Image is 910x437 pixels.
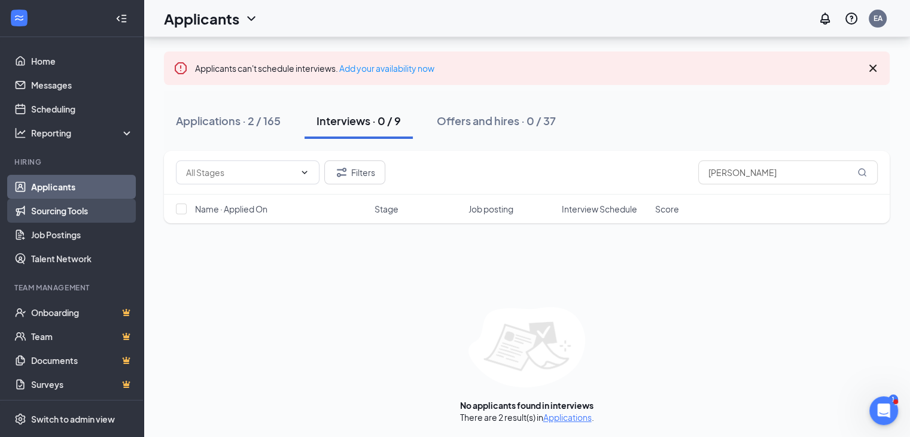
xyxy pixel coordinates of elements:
button: Filter Filters [324,160,385,184]
svg: Cross [866,61,880,75]
svg: QuestionInfo [844,11,859,26]
span: Name · Applied On [195,203,267,215]
div: Switch to admin view [31,413,115,425]
iframe: Intercom live chat [869,396,898,425]
svg: Analysis [14,127,26,139]
svg: Settings [14,413,26,425]
a: Applications [543,412,592,423]
input: All Stages [186,166,295,179]
a: Messages [31,73,133,97]
svg: ChevronDown [300,168,309,177]
a: Sourcing Tools [31,199,133,223]
div: Applications · 2 / 165 [176,113,281,128]
a: Job Postings [31,223,133,247]
div: EA [874,13,882,23]
a: Home [31,49,133,73]
span: Applicants can't schedule interviews. [195,63,434,74]
div: Team Management [14,283,131,293]
div: Reporting [31,127,134,139]
a: Add your availability now [339,63,434,74]
div: Hiring [14,157,131,167]
span: Interview Schedule [562,203,637,215]
svg: Error [174,61,188,75]
div: 1 [888,394,898,405]
a: Applicants [31,175,133,199]
a: SurveysCrown [31,372,133,396]
div: No applicants found in interviews [460,399,594,411]
svg: Collapse [115,13,127,25]
a: OnboardingCrown [31,301,133,324]
div: Offers and hires · 0 / 37 [437,113,556,128]
input: Search in interviews [698,160,878,184]
svg: Filter [334,165,349,180]
svg: ChevronDown [244,11,258,26]
span: Job posting [468,203,513,215]
span: Score [655,203,679,215]
svg: Notifications [818,11,832,26]
img: empty-state [468,307,585,387]
a: Talent Network [31,247,133,271]
h1: Applicants [164,8,239,29]
a: DocumentsCrown [31,348,133,372]
a: TeamCrown [31,324,133,348]
div: Interviews · 0 / 9 [316,113,401,128]
svg: WorkstreamLogo [13,12,25,24]
span: Stage [375,203,398,215]
div: There are 2 result(s) in . [460,411,594,423]
svg: MagnifyingGlass [857,168,867,177]
a: Scheduling [31,97,133,121]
